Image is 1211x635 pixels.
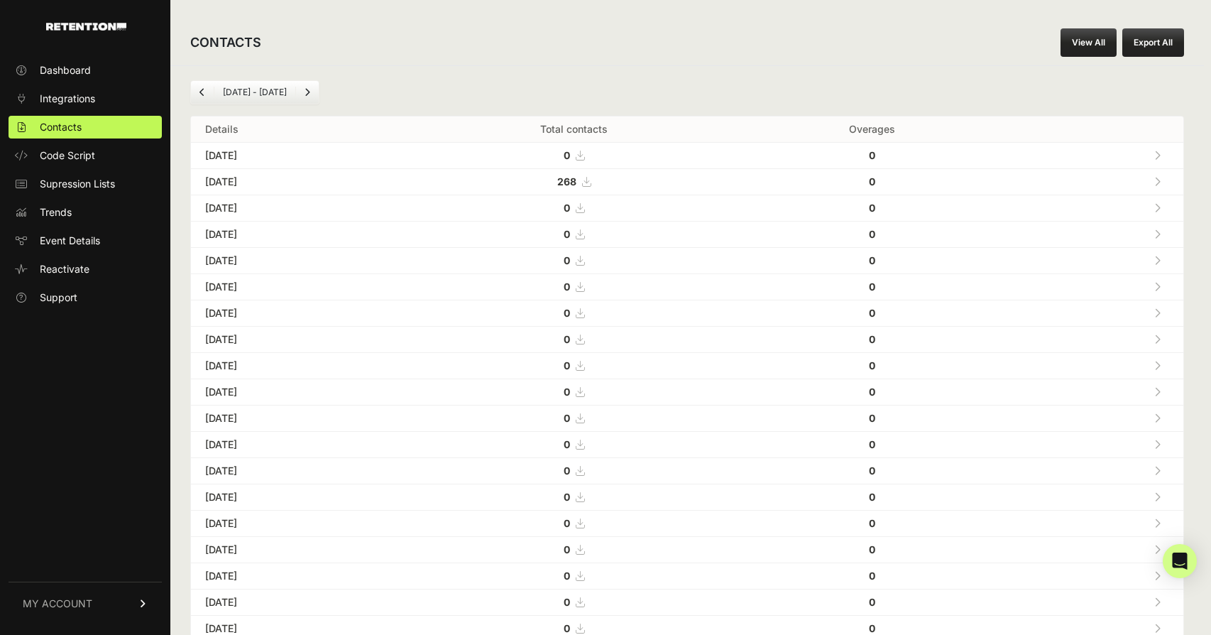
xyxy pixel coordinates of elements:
strong: 268 [557,175,576,188]
strong: 0 [869,175,875,188]
strong: 0 [564,491,570,503]
strong: 0 [564,386,570,398]
strong: 0 [869,333,875,345]
strong: 0 [564,307,570,319]
strong: 0 [564,228,570,240]
strong: 0 [869,386,875,398]
strong: 0 [564,543,570,555]
td: [DATE] [191,484,407,511]
strong: 0 [564,254,570,266]
strong: 0 [564,622,570,634]
span: Code Script [40,148,95,163]
td: [DATE] [191,248,407,274]
strong: 0 [564,202,570,214]
span: Integrations [40,92,95,106]
strong: 0 [564,438,570,450]
strong: 0 [869,622,875,634]
a: View All [1061,28,1117,57]
strong: 0 [869,596,875,608]
strong: 0 [869,570,875,582]
th: Details [191,116,407,143]
strong: 0 [564,596,570,608]
strong: 0 [869,438,875,450]
img: Retention.com [46,23,126,31]
td: [DATE] [191,195,407,222]
strong: 0 [564,281,570,293]
span: Supression Lists [40,177,115,191]
strong: 0 [869,228,875,240]
th: Overages [742,116,1002,143]
span: Trends [40,205,72,219]
span: Dashboard [40,63,91,77]
td: [DATE] [191,327,407,353]
strong: 0 [564,359,570,371]
h2: CONTACTS [190,33,261,53]
strong: 0 [564,149,570,161]
span: Contacts [40,120,82,134]
strong: 0 [869,543,875,555]
a: Previous [191,81,214,104]
strong: 0 [869,517,875,529]
td: [DATE] [191,274,407,300]
button: Export All [1122,28,1184,57]
a: Support [9,286,162,309]
strong: 0 [564,333,570,345]
span: Reactivate [40,262,89,276]
a: Supression Lists [9,173,162,195]
strong: 0 [869,465,875,477]
td: [DATE] [191,537,407,563]
a: Reactivate [9,258,162,281]
td: [DATE] [191,458,407,484]
td: [DATE] [191,590,407,616]
strong: 0 [869,359,875,371]
td: [DATE] [191,511,407,537]
strong: 0 [869,254,875,266]
td: [DATE] [191,169,407,195]
strong: 0 [564,465,570,477]
strong: 0 [869,202,875,214]
strong: 0 [869,149,875,161]
a: Event Details [9,229,162,252]
a: MY ACCOUNT [9,582,162,625]
span: Event Details [40,234,100,248]
td: [DATE] [191,222,407,248]
td: [DATE] [191,353,407,379]
span: MY ACCOUNT [23,597,92,611]
td: [DATE] [191,406,407,432]
a: 268 [557,175,591,188]
td: [DATE] [191,143,407,169]
li: [DATE] - [DATE] [214,87,295,98]
strong: 0 [564,412,570,424]
td: [DATE] [191,379,407,406]
strong: 0 [564,570,570,582]
a: Trends [9,201,162,224]
a: Code Script [9,144,162,167]
strong: 0 [564,517,570,529]
a: Dashboard [9,59,162,82]
th: Total contacts [407,116,742,143]
a: Integrations [9,87,162,110]
div: Open Intercom Messenger [1163,544,1197,578]
a: Next [296,81,319,104]
strong: 0 [869,412,875,424]
td: [DATE] [191,300,407,327]
strong: 0 [869,491,875,503]
strong: 0 [869,281,875,293]
strong: 0 [869,307,875,319]
td: [DATE] [191,432,407,458]
a: Contacts [9,116,162,139]
td: [DATE] [191,563,407,590]
span: Support [40,291,77,305]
